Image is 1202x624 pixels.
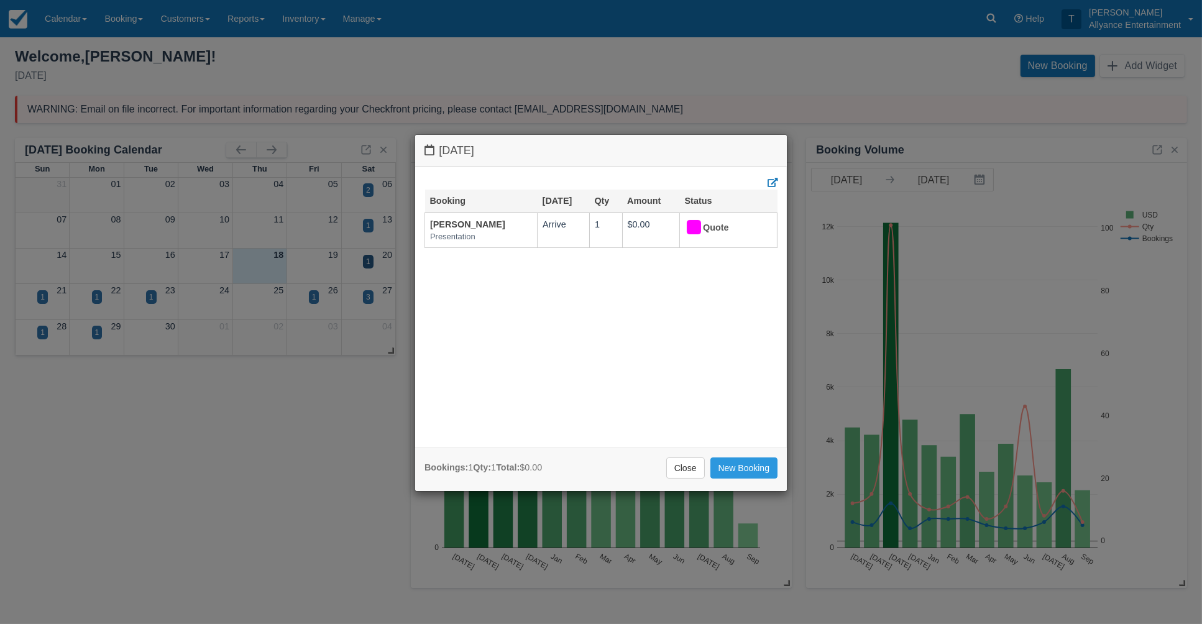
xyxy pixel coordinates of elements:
[496,462,520,472] strong: Total:
[538,213,590,248] td: Arrive
[424,462,468,472] strong: Bookings:
[473,462,491,472] strong: Qty:
[627,196,661,206] a: Amount
[430,196,466,206] a: Booking
[430,219,505,229] a: [PERSON_NAME]
[430,231,532,243] em: Presentation
[543,196,572,206] a: [DATE]
[589,213,622,248] td: 1
[424,144,778,157] h4: [DATE]
[594,196,609,206] a: Qty
[710,457,778,479] a: New Booking
[424,461,542,474] div: 1 1 $0.00
[622,213,680,248] td: $0.00
[666,457,705,479] a: Close
[685,196,712,206] a: Status
[685,218,761,238] div: Quote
